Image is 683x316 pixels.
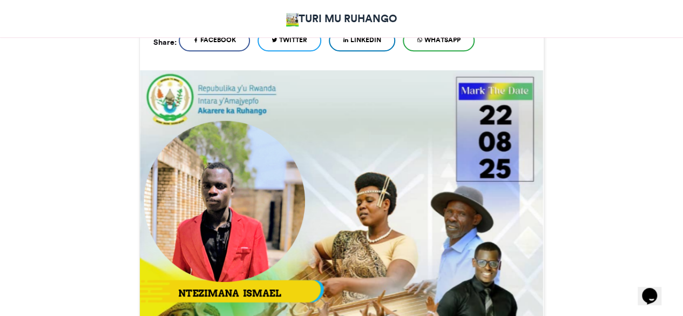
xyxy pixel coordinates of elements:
a: Twitter [258,30,321,51]
a: Facebook [179,30,250,51]
span: Facebook [200,35,236,45]
span: LinkedIn [350,35,381,45]
iframe: chat widget [638,273,672,305]
a: LinkedIn [329,30,395,51]
a: WhatsApp [403,30,475,51]
h5: Share: [153,35,177,49]
a: TURI MU RUHANGO [286,11,397,26]
span: Twitter [279,35,307,45]
img: Valens Ntirenganya [286,13,299,26]
span: WhatsApp [424,35,461,45]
